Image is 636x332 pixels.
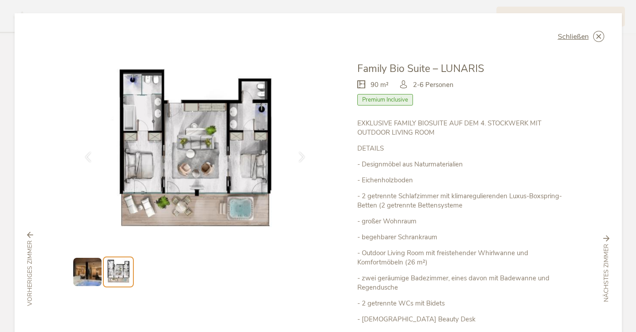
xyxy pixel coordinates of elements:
p: - Designmöbel aus Naturmaterialien [357,160,564,169]
p: - 2 getrennte WCs mit Bidets [357,299,564,308]
p: - großer Wohnraum [357,217,564,226]
span: vorheriges Zimmer [26,240,34,306]
p: - Eichenholzboden [357,176,564,185]
img: Preview [73,258,102,286]
span: Schließen [558,33,589,40]
p: - [DEMOGRAPHIC_DATA] Beauty Desk [357,315,564,324]
p: - Outdoor Living Room mit freistehender Whirlwanne und Komfortmöbeln (26 m²) [357,249,564,267]
p: - zwei geräumige Badezimmer, eines davon mit Badewanne und Regendusche [357,274,564,292]
img: Family Bio Suite – LUNARIS [72,62,317,245]
p: - begehbarer Schrankraum [357,233,564,242]
p: - 2 getrennte Schlafzimmer mit klimaregulierenden Luxus-Boxspring-Betten (2 getrennte Bettensysteme [357,192,564,210]
img: Preview [105,259,132,285]
span: 2-6 Personen [413,80,454,90]
span: 90 m² [371,80,389,90]
span: Family Bio Suite – LUNARIS [357,62,484,75]
p: DETAILS [357,144,564,153]
p: EXKLUSIVE FAMILY BIOSUITE AUF DEM 4. STOCKWERK MIT OUTDOOR LIVING ROOM [357,119,564,137]
span: nächstes Zimmer [602,244,611,302]
span: Premium Inclusive [357,94,413,106]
